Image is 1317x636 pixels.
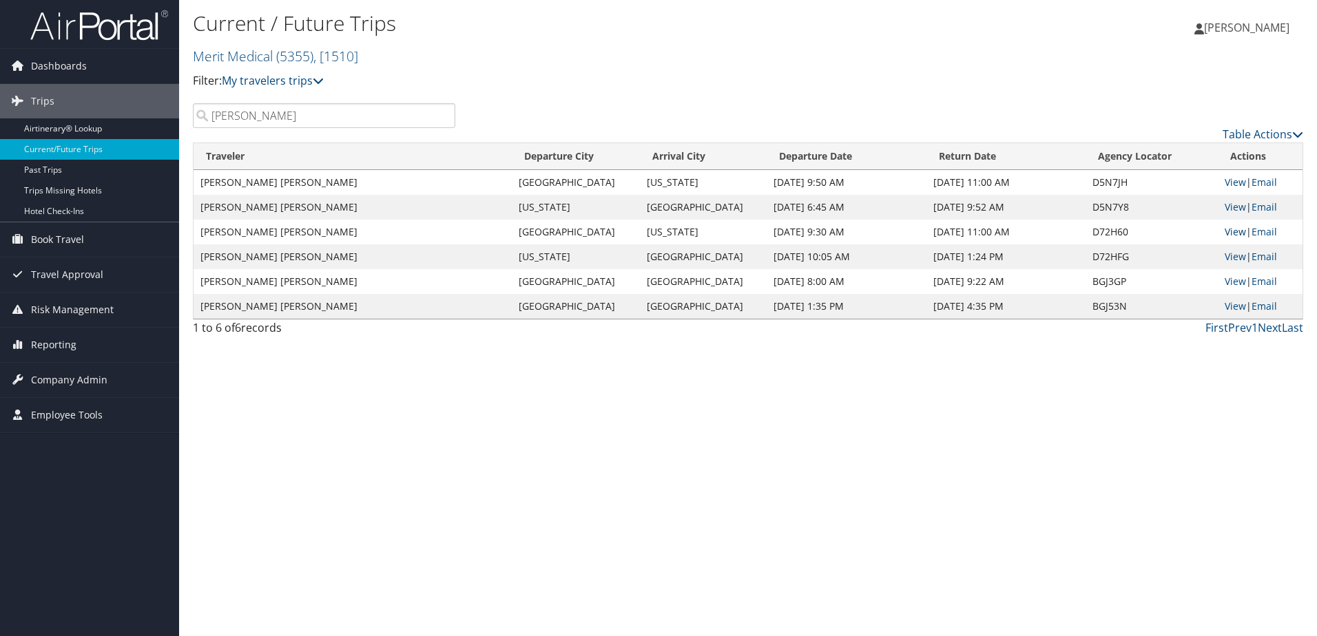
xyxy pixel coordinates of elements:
a: Email [1252,176,1277,189]
a: View [1225,250,1246,263]
td: BGJ53N [1086,294,1217,319]
span: Trips [31,84,54,118]
a: View [1225,225,1246,238]
span: Risk Management [31,293,114,327]
a: Next [1258,320,1282,335]
a: View [1225,176,1246,189]
span: Book Travel [31,222,84,257]
td: [DATE] 8:00 AM [767,269,926,294]
td: [DATE] 6:45 AM [767,195,926,220]
a: [PERSON_NAME] [1194,7,1303,48]
td: [PERSON_NAME] [PERSON_NAME] [194,220,512,244]
td: [DATE] 9:30 AM [767,220,926,244]
th: Actions [1218,143,1303,170]
a: Merit Medical [193,47,358,65]
a: Prev [1228,320,1252,335]
td: D5N7Y8 [1086,195,1217,220]
th: Departure Date: activate to sort column descending [767,143,926,170]
td: | [1218,220,1303,244]
span: Travel Approval [31,257,103,292]
td: [GEOGRAPHIC_DATA] [640,195,767,220]
td: [PERSON_NAME] [PERSON_NAME] [194,170,512,195]
td: | [1218,195,1303,220]
td: BGJ3GP [1086,269,1217,294]
td: [GEOGRAPHIC_DATA] [512,269,640,294]
td: [US_STATE] [640,170,767,195]
th: Return Date: activate to sort column ascending [926,143,1086,170]
td: [US_STATE] [512,195,640,220]
a: 1 [1252,320,1258,335]
span: Dashboards [31,49,87,83]
td: [DATE] 1:24 PM [926,244,1086,269]
td: [GEOGRAPHIC_DATA] [640,269,767,294]
span: ( 5355 ) [276,47,313,65]
td: [DATE] 10:05 AM [767,244,926,269]
span: Reporting [31,328,76,362]
td: [PERSON_NAME] [PERSON_NAME] [194,269,512,294]
th: Traveler: activate to sort column ascending [194,143,512,170]
span: 6 [235,320,241,335]
td: [DATE] 9:50 AM [767,170,926,195]
th: Agency Locator: activate to sort column ascending [1086,143,1217,170]
td: | [1218,269,1303,294]
td: [DATE] 4:35 PM [926,294,1086,319]
a: Table Actions [1223,127,1303,142]
h1: Current / Future Trips [193,9,933,38]
td: | [1218,294,1303,319]
td: [US_STATE] [640,220,767,244]
a: Last [1282,320,1303,335]
img: airportal-logo.png [30,9,168,41]
a: Email [1252,200,1277,213]
td: [GEOGRAPHIC_DATA] [640,244,767,269]
td: [DATE] 9:52 AM [926,195,1086,220]
td: [PERSON_NAME] [PERSON_NAME] [194,244,512,269]
a: First [1205,320,1228,335]
th: Arrival City: activate to sort column ascending [640,143,767,170]
td: [GEOGRAPHIC_DATA] [512,294,640,319]
td: | [1218,244,1303,269]
a: Email [1252,250,1277,263]
td: [DATE] 1:35 PM [767,294,926,319]
a: My travelers trips [222,73,324,88]
td: [PERSON_NAME] [PERSON_NAME] [194,294,512,319]
td: | [1218,170,1303,195]
a: View [1225,299,1246,312]
div: 1 to 6 of records [193,319,455,343]
a: View [1225,275,1246,288]
span: [PERSON_NAME] [1204,20,1289,35]
td: [PERSON_NAME] [PERSON_NAME] [194,195,512,220]
a: Email [1252,299,1277,312]
td: D72H60 [1086,220,1217,244]
td: [GEOGRAPHIC_DATA] [512,220,640,244]
p: Filter: [193,72,933,90]
td: [GEOGRAPHIC_DATA] [512,170,640,195]
td: [DATE] 11:00 AM [926,220,1086,244]
span: Company Admin [31,363,107,397]
td: D5N7JH [1086,170,1217,195]
span: Employee Tools [31,398,103,432]
a: Email [1252,225,1277,238]
th: Departure City: activate to sort column ascending [512,143,640,170]
input: Search Traveler or Arrival City [193,103,455,128]
td: [US_STATE] [512,244,640,269]
a: View [1225,200,1246,213]
td: [GEOGRAPHIC_DATA] [640,294,767,319]
td: [DATE] 9:22 AM [926,269,1086,294]
a: Email [1252,275,1277,288]
td: D72HFG [1086,244,1217,269]
span: , [ 1510 ] [313,47,358,65]
td: [DATE] 11:00 AM [926,170,1086,195]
